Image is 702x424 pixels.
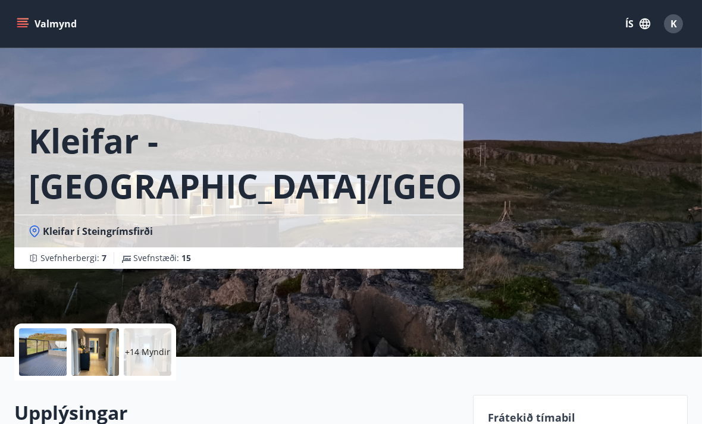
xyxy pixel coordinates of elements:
[670,17,677,30] span: K
[619,13,657,34] button: ÍS
[43,225,153,238] span: Kleifar í Steingrímsfirði
[133,252,191,264] span: Svefnstæði :
[102,252,106,263] span: 7
[14,13,82,34] button: menu
[40,252,106,264] span: Svefnherbergi :
[181,252,191,263] span: 15
[659,10,688,38] button: K
[125,346,170,358] p: +14 Myndir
